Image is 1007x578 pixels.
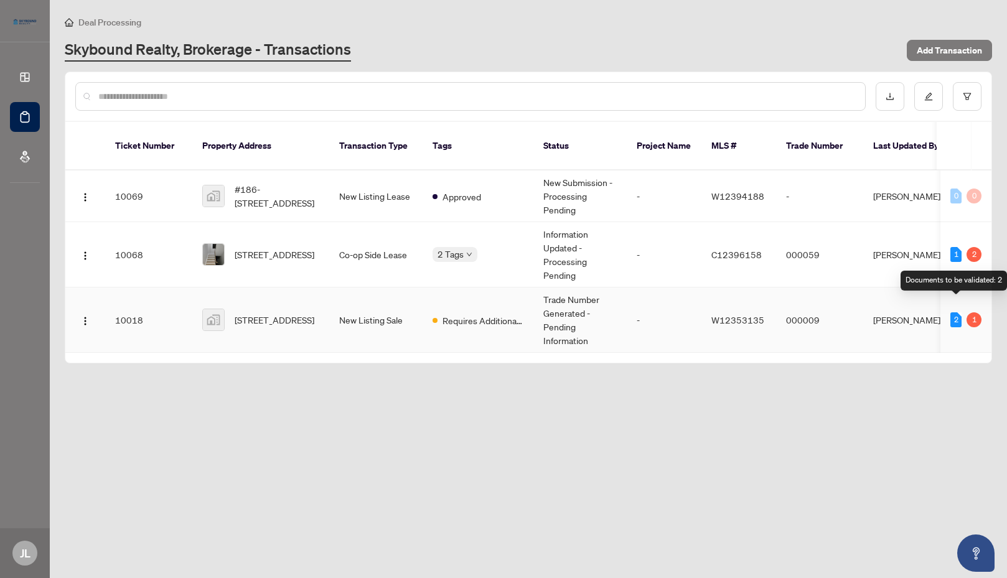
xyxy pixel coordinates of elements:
td: Co-op Side Lease [329,222,423,287]
td: Trade Number Generated - Pending Information [533,287,627,353]
th: Transaction Type [329,122,423,170]
img: thumbnail-img [203,244,224,265]
span: Approved [443,190,481,203]
th: Tags [423,122,533,170]
span: down [466,251,472,258]
button: edit [914,82,943,111]
th: Ticket Number [105,122,192,170]
td: - [627,222,701,287]
button: filter [953,82,981,111]
th: Status [533,122,627,170]
img: Logo [80,192,90,202]
td: New Submission - Processing Pending [533,170,627,222]
div: 2 [967,247,981,262]
button: Add Transaction [907,40,992,61]
div: 2 [950,312,962,327]
div: Documents to be validated: 2 [901,271,1007,291]
span: W12394188 [711,190,764,202]
span: edit [924,92,933,101]
span: Requires Additional Docs [443,314,523,327]
div: 1 [967,312,981,327]
span: filter [963,92,972,101]
th: Last Updated By [863,122,957,170]
button: Logo [75,245,95,264]
span: [STREET_ADDRESS] [235,313,314,327]
img: thumbnail-img [203,185,224,207]
div: 0 [967,189,981,203]
img: thumbnail-img [203,309,224,330]
td: 10069 [105,170,192,222]
td: 10018 [105,287,192,353]
span: home [65,18,73,27]
span: [STREET_ADDRESS] [235,248,314,261]
div: 1 [950,247,962,262]
span: Deal Processing [78,17,141,28]
td: New Listing Sale [329,287,423,353]
td: - [776,170,863,222]
td: - [627,287,701,353]
span: download [886,92,894,101]
button: Logo [75,186,95,206]
td: [PERSON_NAME] [863,170,957,222]
td: 000009 [776,287,863,353]
img: Logo [80,316,90,326]
span: C12396158 [711,249,762,260]
button: Logo [75,310,95,330]
th: Property Address [192,122,329,170]
td: 10068 [105,222,192,287]
td: [PERSON_NAME] [863,222,957,287]
span: #186-[STREET_ADDRESS] [235,182,319,210]
span: W12353135 [711,314,764,325]
td: 000059 [776,222,863,287]
td: [PERSON_NAME] [863,287,957,353]
img: logo [10,16,40,28]
button: download [876,82,904,111]
th: MLS # [701,122,776,170]
td: New Listing Lease [329,170,423,222]
td: - [627,170,701,222]
a: Skybound Realty, Brokerage - Transactions [65,39,351,62]
td: Information Updated - Processing Pending [533,222,627,287]
div: 0 [950,189,962,203]
span: Add Transaction [917,40,982,60]
button: Open asap [957,534,995,572]
span: JL [20,544,30,562]
img: Logo [80,251,90,261]
th: Project Name [627,122,701,170]
span: 2 Tags [438,247,464,261]
th: Trade Number [776,122,863,170]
